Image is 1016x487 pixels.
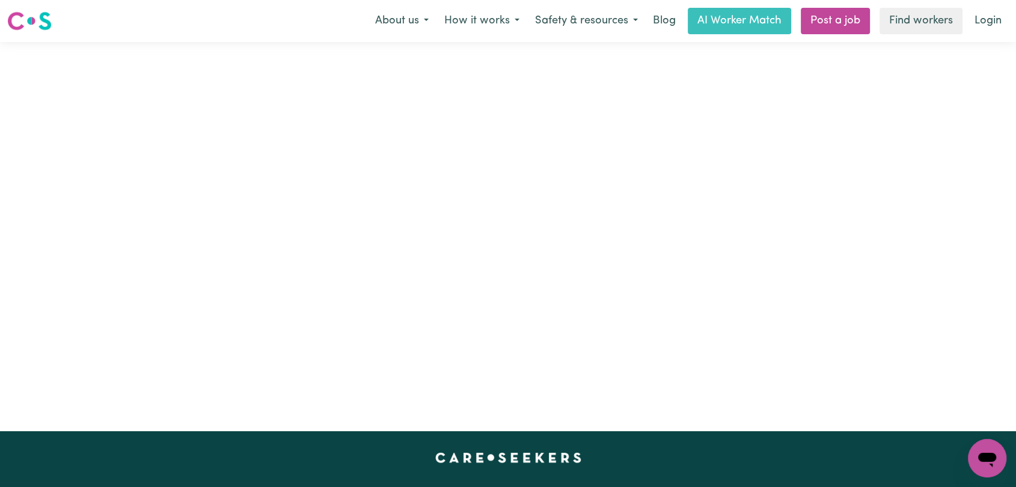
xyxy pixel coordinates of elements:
[7,10,52,32] img: Careseekers logo
[688,8,791,34] a: AI Worker Match
[527,8,646,34] button: Safety & resources
[880,8,962,34] a: Find workers
[435,453,581,462] a: Careseekers home page
[7,7,52,35] a: Careseekers logo
[968,439,1006,477] iframe: Button to launch messaging window
[801,8,870,34] a: Post a job
[646,8,683,34] a: Blog
[967,8,1009,34] a: Login
[436,8,527,34] button: How it works
[367,8,436,34] button: About us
